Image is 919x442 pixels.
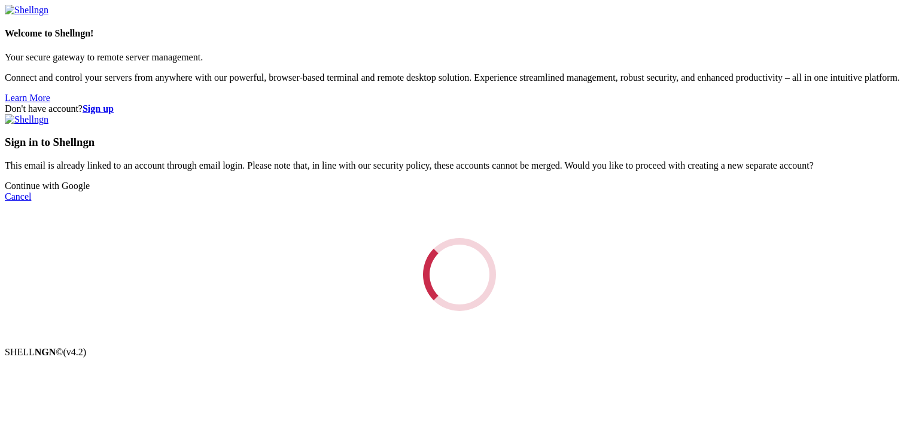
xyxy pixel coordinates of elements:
[35,347,56,357] b: NGN
[5,160,914,171] p: This email is already linked to an account through email login. Please note that, in line with ou...
[5,28,914,39] h4: Welcome to Shellngn!
[5,136,914,149] h3: Sign in to Shellngn
[5,347,86,357] span: SHELL ©
[5,5,48,16] img: Shellngn
[5,52,914,63] p: Your secure gateway to remote server management.
[5,114,48,125] img: Shellngn
[5,93,50,103] a: Learn More
[419,234,499,314] div: Loading...
[5,181,90,191] a: Continue with Google
[83,103,114,114] a: Sign up
[5,103,914,114] div: Don't have account?
[63,347,87,357] span: 4.2.0
[5,191,31,202] a: Cancel
[5,72,914,83] p: Connect and control your servers from anywhere with our powerful, browser-based terminal and remo...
